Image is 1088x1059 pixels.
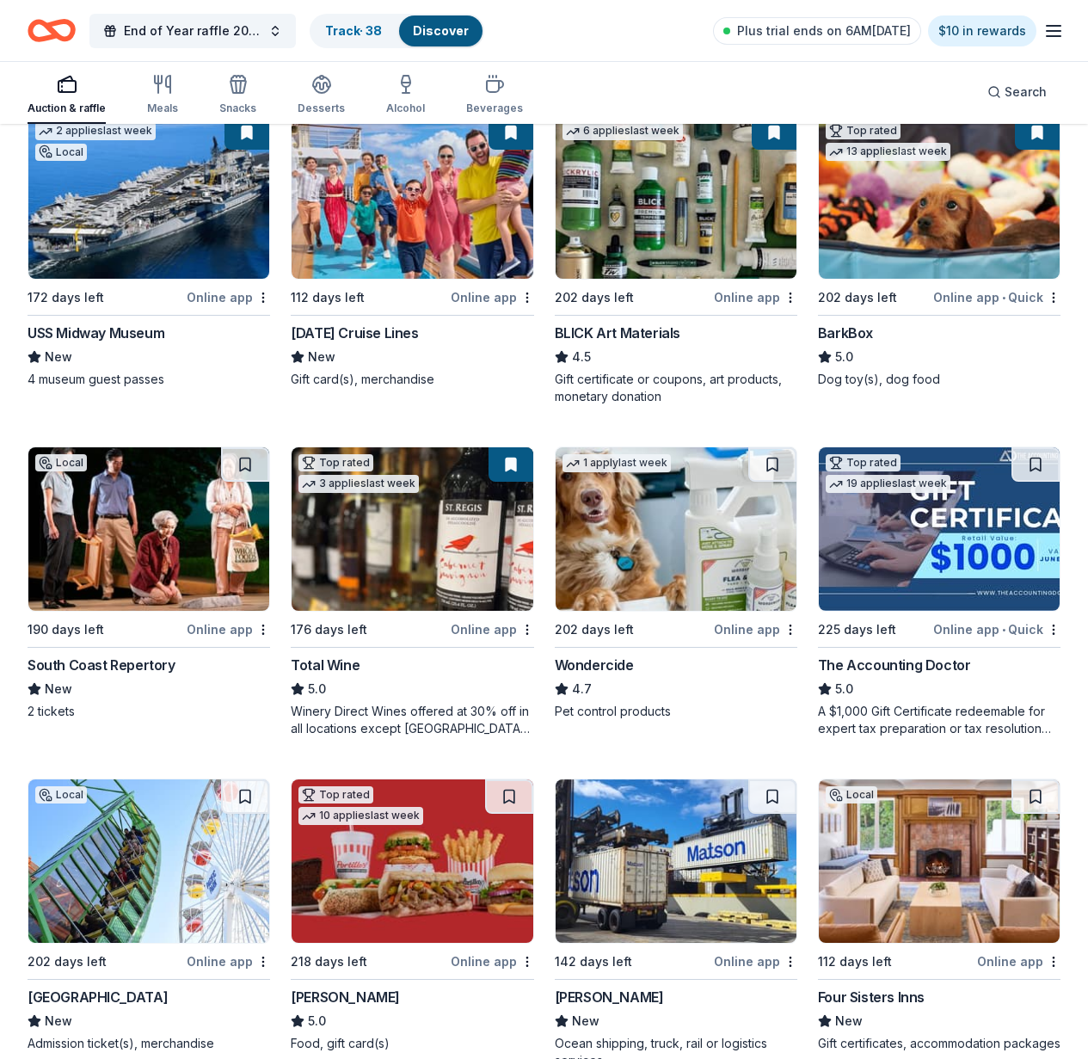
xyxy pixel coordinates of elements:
div: BarkBox [818,323,873,343]
div: Meals [147,102,178,115]
div: Beverages [466,102,523,115]
button: Meals [147,67,178,124]
div: Four Sisters Inns [818,987,925,1007]
img: Image for BarkBox [819,115,1060,279]
div: Online app Quick [933,286,1060,308]
div: 202 days left [28,951,107,972]
div: Local [35,786,87,803]
div: Dog toy(s), dog food [818,371,1060,388]
img: Image for Matson [556,779,796,943]
span: Plus trial ends on 6AM[DATE] [737,21,911,41]
div: Online app [451,286,534,308]
div: 202 days left [555,619,634,640]
div: A $1,000 Gift Certificate redeemable for expert tax preparation or tax resolution services—recipi... [818,703,1060,737]
span: New [308,347,335,367]
div: Winery Direct Wines offered at 30% off in all locations except [GEOGRAPHIC_DATA], [GEOGRAPHIC_DAT... [291,703,533,737]
div: 202 days left [818,287,897,308]
div: 190 days left [28,619,104,640]
span: 5.0 [308,1011,326,1031]
div: Online app [187,951,270,972]
div: [GEOGRAPHIC_DATA] [28,987,168,1007]
div: 202 days left [555,287,634,308]
img: Image for Portillo's [292,779,532,943]
div: 6 applies last week [562,122,683,140]
span: New [45,347,72,367]
div: Desserts [298,102,345,115]
img: Image for South Coast Repertory [28,447,269,611]
a: Image for BLICK Art Materials6 applieslast week202 days leftOnline appBLICK Art Materials4.5Gift ... [555,114,797,405]
div: 142 days left [555,951,632,972]
div: Online app [187,286,270,308]
a: Image for Wondercide1 applylast week202 days leftOnline appWondercide4.7Pet control products [555,446,797,720]
div: Wondercide [555,655,634,675]
button: Search [974,75,1060,109]
a: Plus trial ends on 6AM[DATE] [713,17,921,45]
div: USS Midway Museum [28,323,164,343]
img: Image for BLICK Art Materials [556,115,796,279]
div: Admission ticket(s), merchandise [28,1035,270,1052]
span: New [835,1011,863,1031]
a: Image for Carnival Cruise Lines112 days leftOnline app[DATE] Cruise LinesNewGift card(s), merchan... [291,114,533,388]
div: 10 applies last week [298,807,423,825]
div: Snacks [219,102,256,115]
img: Image for Four Sisters Inns [819,779,1060,943]
div: Local [35,454,87,471]
div: Online app [187,619,270,640]
span: • [1002,291,1005,305]
span: Search [1005,82,1047,102]
span: 4.7 [572,679,592,699]
div: 1 apply last week [562,454,671,472]
button: Alcohol [386,67,425,124]
div: 2 applies last week [35,122,156,140]
button: Desserts [298,67,345,124]
img: Image for Carnival Cruise Lines [292,115,532,279]
button: Track· 38Discover [310,14,484,48]
span: New [45,679,72,699]
div: Online app Quick [933,619,1060,640]
div: Local [826,786,877,803]
a: Image for USS Midway Museum2 applieslast weekLocal172 days leftOnline appUSS Midway MuseumNew4 mu... [28,114,270,388]
a: Image for Portillo'sTop rated10 applieslast week218 days leftOnline app[PERSON_NAME]5.0Food, gift... [291,779,533,1052]
a: Image for BarkBoxTop rated13 applieslast week202 days leftOnline app•QuickBarkBox5.0Dog toy(s), d... [818,114,1060,388]
a: Image for South Coast RepertoryLocal190 days leftOnline appSouth Coast RepertoryNew2 tickets [28,446,270,720]
span: 5.0 [308,679,326,699]
div: Gift card(s), merchandise [291,371,533,388]
div: 218 days left [291,951,367,972]
div: [PERSON_NAME] [555,987,664,1007]
div: 13 applies last week [826,143,950,161]
div: Total Wine [291,655,360,675]
div: Online app [714,951,797,972]
div: Online app [451,951,534,972]
a: Image for Four Sisters InnsLocal112 days leftOnline appFour Sisters InnsNewGift certificates, acc... [818,779,1060,1052]
a: Discover [413,23,469,38]
div: 3 applies last week [298,475,419,493]
div: 112 days left [818,951,892,972]
div: South Coast Repertory [28,655,175,675]
div: 4 museum guest passes [28,371,270,388]
span: • [1002,623,1005,637]
div: 2 tickets [28,703,270,720]
div: Gift certificate or coupons, art products, monetary donation [555,371,797,405]
div: 112 days left [291,287,365,308]
div: Top rated [298,454,373,471]
div: Online app [977,951,1060,972]
button: End of Year raffle 2026 [89,14,296,48]
a: Image for The Accounting DoctorTop rated19 applieslast week225 days leftOnline app•QuickThe Accou... [818,446,1060,737]
div: Top rated [298,786,373,803]
div: BLICK Art Materials [555,323,680,343]
a: Home [28,10,76,51]
a: $10 in rewards [928,15,1036,46]
a: Image for Total WineTop rated3 applieslast week176 days leftOnline appTotal Wine5.0Winery Direct ... [291,446,533,737]
img: Image for Wondercide [556,447,796,611]
div: Pet control products [555,703,797,720]
div: 176 days left [291,619,367,640]
button: Auction & raffle [28,67,106,124]
div: Alcohol [386,102,425,115]
div: Top rated [826,122,901,139]
div: Auction & raffle [28,102,106,115]
div: Online app [714,286,797,308]
img: Image for The Accounting Doctor [819,447,1060,611]
div: [PERSON_NAME] [291,987,400,1007]
span: 5.0 [835,347,853,367]
span: 5.0 [835,679,853,699]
